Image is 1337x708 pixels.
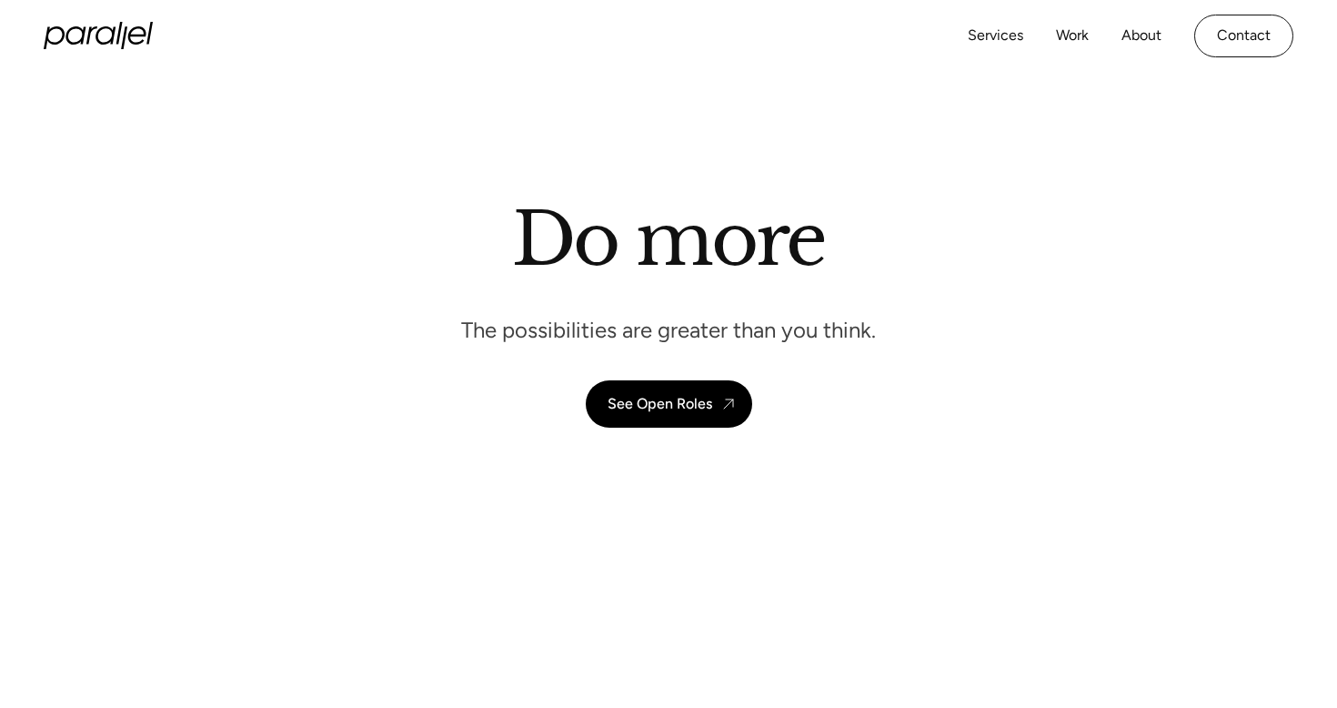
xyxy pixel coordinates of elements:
[512,196,826,283] h1: Do more
[586,380,752,428] a: See Open Roles
[1056,23,1089,49] a: Work
[608,395,712,412] div: See Open Roles
[1121,23,1161,49] a: About
[44,22,153,49] a: home
[461,316,876,344] p: The possibilities are greater than you think.
[968,23,1023,49] a: Services
[1194,15,1293,57] a: Contact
